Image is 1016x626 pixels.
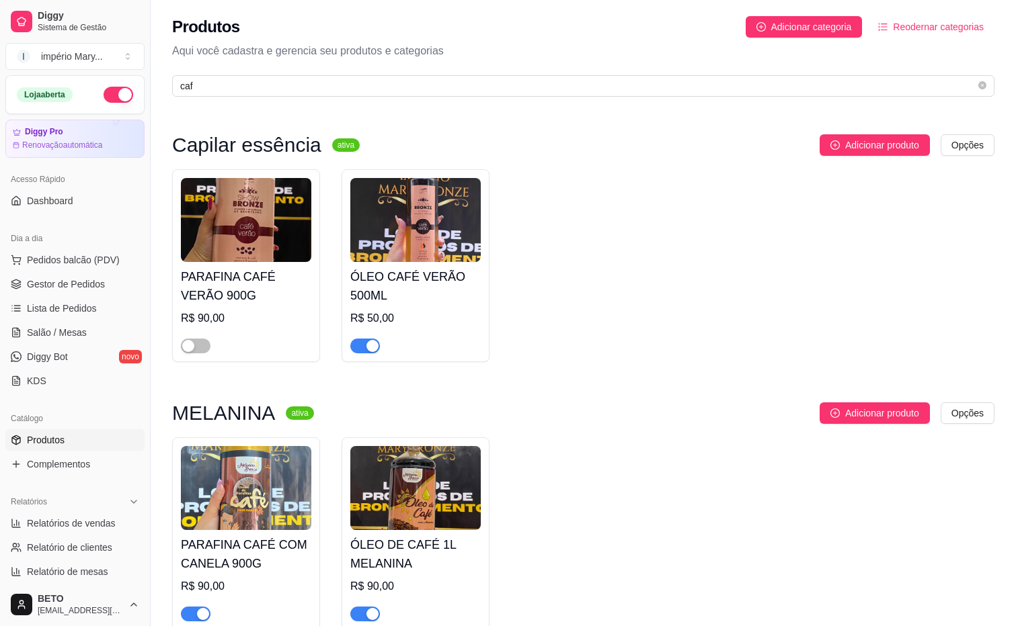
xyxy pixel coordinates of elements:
[978,80,986,93] span: close-circle
[27,541,112,554] span: Relatório de clientes
[27,517,116,530] span: Relatórios de vendas
[27,277,105,291] span: Gestor de Pedidos
[878,22,888,32] span: ordered-list
[5,298,145,319] a: Lista de Pedidos
[5,561,145,582] a: Relatório de mesas
[5,588,145,621] button: BETO[EMAIL_ADDRESS][DOMAIN_NAME]
[38,593,123,605] span: BETO
[5,190,145,212] a: Dashboard
[5,512,145,534] a: Relatórios de vendas
[951,406,984,420] span: Opções
[25,127,63,137] article: Diggy Pro
[350,578,481,594] div: R$ 90,00
[845,406,919,420] span: Adicionar produto
[172,43,994,59] p: Aqui você cadastra e gerencia seu produtos e categorias
[941,402,994,424] button: Opções
[771,19,852,34] span: Adicionar categoria
[820,134,930,156] button: Adicionar produto
[38,605,123,616] span: [EMAIL_ADDRESS][DOMAIN_NAME]
[17,50,30,63] span: I
[104,87,133,103] button: Alterar Status
[5,273,145,295] a: Gestor de Pedidos
[5,249,145,271] button: Pedidos balcão (PDV)
[41,50,103,63] div: império Mary ...
[951,138,984,152] span: Opções
[180,79,976,93] input: Buscar por nome ou código do produto
[11,496,47,507] span: Relatórios
[867,16,994,38] button: Reodernar categorias
[978,81,986,89] span: close-circle
[350,267,481,305] h4: ÓLEO CAFÉ VERÃO 500ML
[27,253,120,267] span: Pedidos balcão (PDV)
[5,43,145,70] button: Select a team
[756,22,766,32] span: plus-circle
[5,120,145,158] a: Diggy ProRenovaçãoautomática
[746,16,863,38] button: Adicionar categoria
[27,350,68,363] span: Diggy Bot
[941,134,994,156] button: Opções
[172,16,240,38] h2: Produtos
[181,535,311,573] h4: PARAFINA CAFÉ COM CANELA 900G
[181,310,311,326] div: R$ 90,00
[22,140,102,150] article: Renovação automática
[172,137,321,153] h3: Capilar essência
[893,19,984,34] span: Reodernar categorias
[17,87,73,102] div: Loja aberta
[5,537,145,558] a: Relatório de clientes
[27,565,108,578] span: Relatório de mesas
[5,453,145,475] a: Complementos
[820,402,930,424] button: Adicionar produto
[27,433,65,447] span: Produtos
[5,408,145,429] div: Catálogo
[5,169,145,190] div: Acesso Rápido
[286,406,313,420] sup: ativa
[181,446,311,530] img: product-image
[350,178,481,262] img: product-image
[27,457,90,471] span: Complementos
[181,267,311,305] h4: PARAFINA CAFÉ VERÃO 900G
[27,374,46,388] span: KDS
[845,138,919,152] span: Adicionar produto
[172,405,275,421] h3: MELANINA
[181,578,311,594] div: R$ 90,00
[5,5,145,38] a: DiggySistema de Gestão
[27,302,97,315] span: Lista de Pedidos
[38,10,139,22] span: Diggy
[332,138,360,152] sup: ativa
[27,194,73,208] span: Dashboard
[5,322,145,343] a: Salão / Mesas
[5,228,145,249] div: Dia a dia
[350,310,481,326] div: R$ 50,00
[830,140,840,150] span: plus-circle
[38,22,139,33] span: Sistema de Gestão
[27,326,87,339] span: Salão / Mesas
[830,408,840,418] span: plus-circle
[350,446,481,530] img: product-image
[5,429,145,451] a: Produtos
[181,178,311,262] img: product-image
[5,370,145,392] a: KDS
[350,535,481,573] h4: ÓLEO DE CAFÉ 1L MELANINA
[5,346,145,367] a: Diggy Botnovo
